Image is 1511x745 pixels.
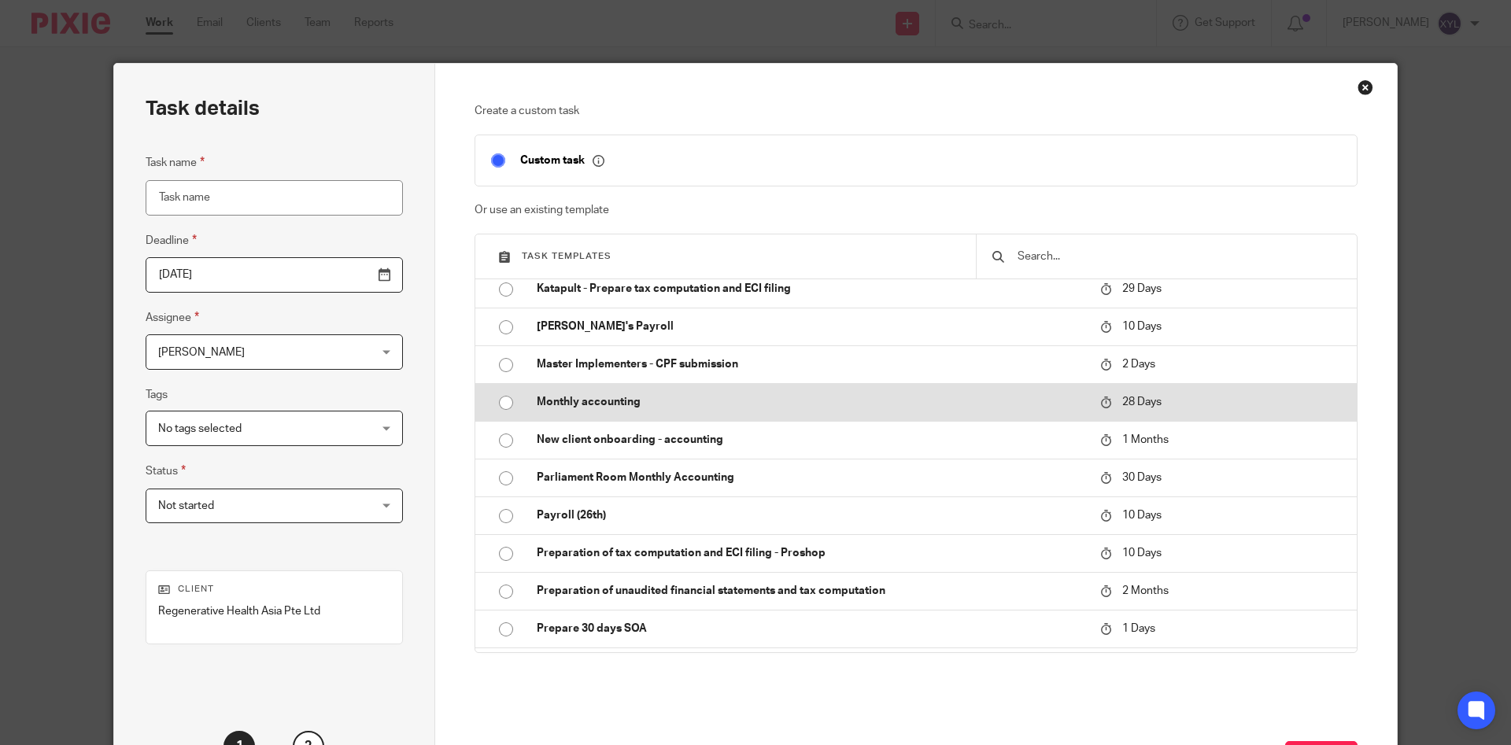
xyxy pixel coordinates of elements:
[475,103,1358,119] p: Create a custom task
[537,545,1084,561] p: Preparation of tax computation and ECI filing - Proshop
[158,423,242,434] span: No tags selected
[537,470,1084,485] p: Parliament Room Monthly Accounting
[146,180,403,216] input: Task name
[537,621,1084,636] p: Prepare 30 days SOA
[537,356,1084,372] p: Master Implementers - CPF submission
[1122,472,1162,483] span: 30 Days
[146,257,403,293] input: Pick a date
[146,153,205,171] label: Task name
[537,432,1084,448] p: New client onboarding - accounting
[1122,548,1162,559] span: 10 Days
[146,231,197,249] label: Deadline
[1016,248,1341,265] input: Search...
[520,153,604,168] p: Custom task
[1122,321,1162,332] span: 10 Days
[522,252,611,260] span: Task templates
[1122,623,1155,634] span: 1 Days
[537,583,1084,599] p: Preparation of unaudited financial statements and tax computation
[1122,359,1155,370] span: 2 Days
[1122,283,1162,294] span: 29 Days
[158,603,390,619] p: Regenerative Health Asia Pte Ltd
[537,507,1084,523] p: Payroll (26th)
[146,308,199,326] label: Assignee
[1122,510,1162,521] span: 10 Days
[537,319,1084,334] p: [PERSON_NAME]'s Payroll
[158,583,390,596] p: Client
[1122,585,1169,596] span: 2 Months
[1358,79,1373,95] div: Close this dialog window
[1122,396,1162,408] span: 28 Days
[537,281,1084,297] p: Katapult - Prepare tax computation and ECI filing
[537,394,1084,410] p: Monthly accounting
[475,202,1358,218] p: Or use an existing template
[146,462,186,480] label: Status
[1122,434,1169,445] span: 1 Months
[158,500,214,511] span: Not started
[146,387,168,403] label: Tags
[158,347,245,358] span: [PERSON_NAME]
[146,95,260,122] h2: Task details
